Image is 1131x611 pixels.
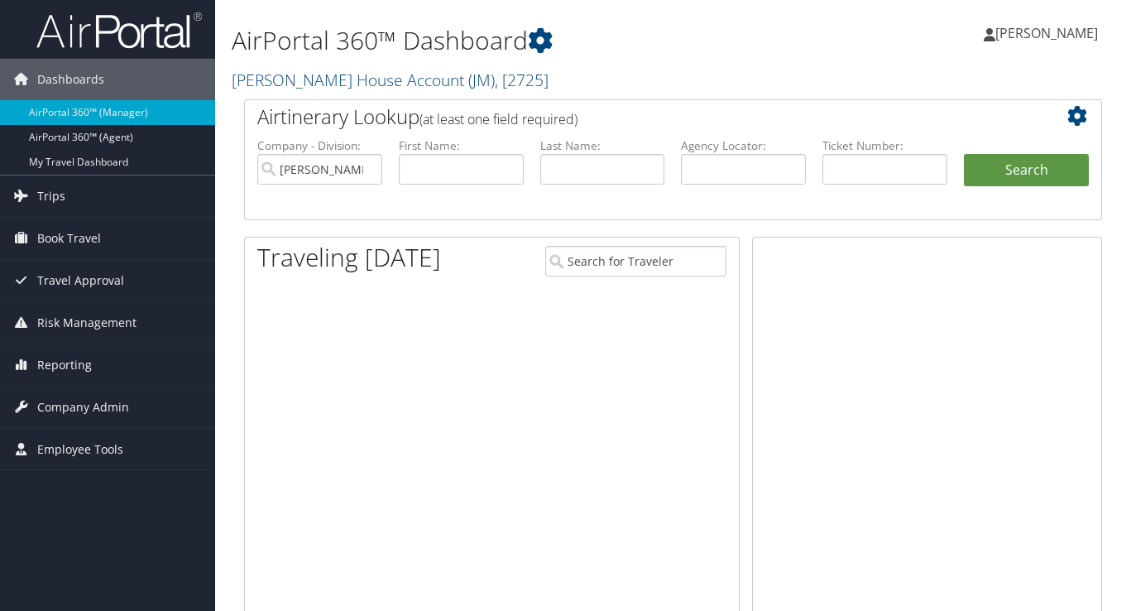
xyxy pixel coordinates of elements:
h1: Traveling [DATE] [257,240,441,275]
h2: Airtinerary Lookup [257,103,1018,131]
label: First Name: [399,137,524,154]
label: Agency Locator: [681,137,806,154]
span: (at least one field required) [419,110,577,128]
label: Last Name: [540,137,665,154]
a: [PERSON_NAME] [984,8,1114,58]
label: Company - Division: [257,137,382,154]
label: Ticket Number: [822,137,947,154]
span: Dashboards [37,59,104,100]
img: airportal-logo.png [36,11,202,50]
span: Travel Approval [37,260,124,301]
span: Company Admin [37,387,129,428]
span: Trips [37,176,65,217]
span: , [ 2725 ] [495,69,549,91]
span: Reporting [37,344,92,386]
button: Search [964,154,1089,187]
h1: AirPortal 360™ Dashboard [232,23,820,58]
a: [PERSON_NAME] House Account [232,69,549,91]
span: [PERSON_NAME] [995,24,1098,42]
span: Risk Management [37,302,137,344]
span: ( JM ) [468,69,495,91]
input: Search for Traveler [545,246,726,277]
span: Book Travel [37,218,101,259]
span: Employee Tools [37,429,123,470]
